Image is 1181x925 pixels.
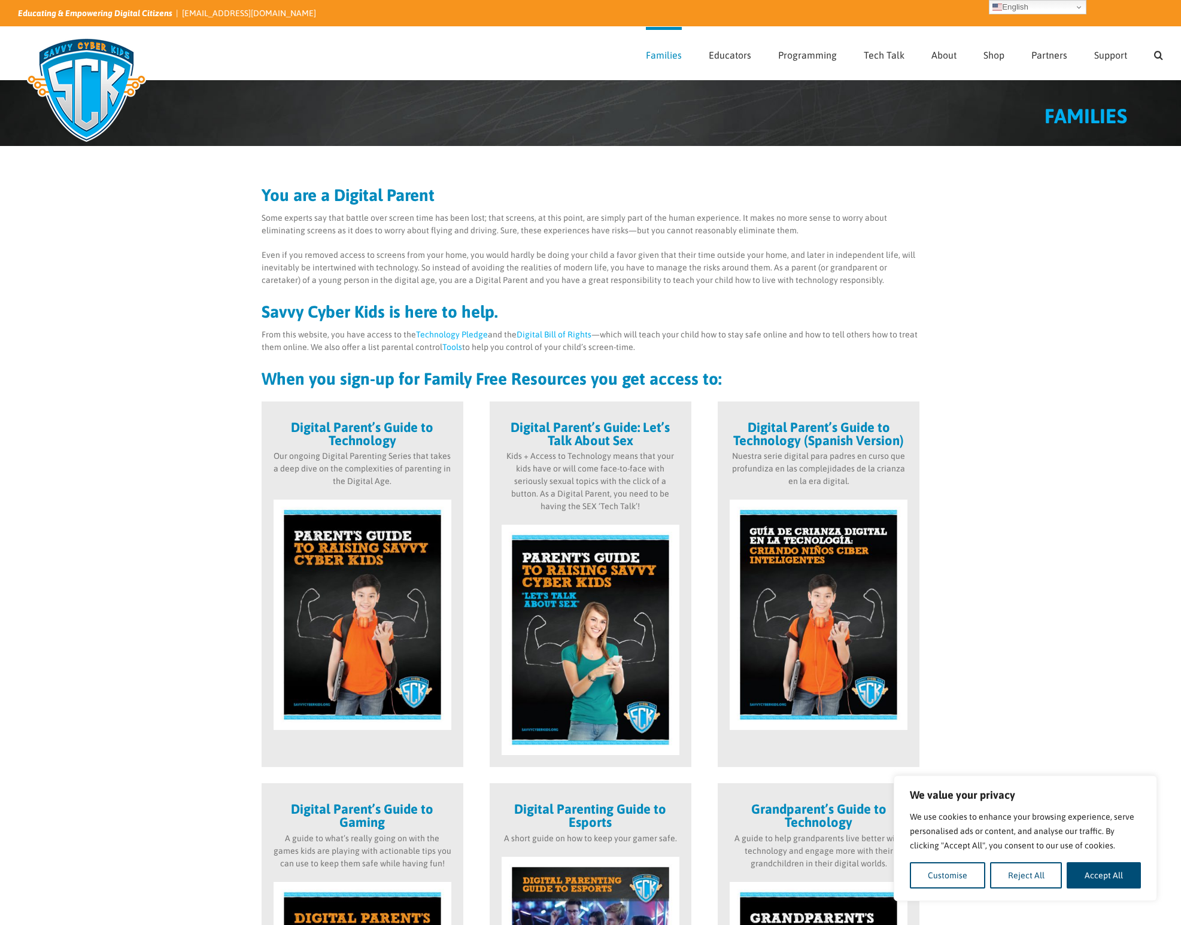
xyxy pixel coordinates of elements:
a: [EMAIL_ADDRESS][DOMAIN_NAME] [182,8,316,18]
img: parents-guide-talk-about-sex [502,525,679,755]
nav: Main Menu [646,27,1163,80]
p: Some experts say that battle over screen time has been lost; that screens, at this point, are sim... [262,212,920,237]
a: Search [1154,27,1163,80]
span: Families [646,50,682,60]
button: Reject All [990,862,1062,889]
strong: Digital Parenting Guide to Esports [514,801,666,830]
p: Our ongoing Digital Parenting Series that takes a deep dive on the complexities of parenting in t... [274,450,451,488]
span: FAMILIES [1045,104,1127,127]
p: We value your privacy [910,788,1141,802]
p: We use cookies to enhance your browsing experience, serve personalised ads or content, and analys... [910,810,1141,853]
h2: Savvy Cyber Kids is here to help. [262,303,920,320]
h2: You are a Digital Parent [262,187,920,203]
span: Tech Talk [864,50,904,60]
img: Savvy Cyber Kids Logo [18,30,155,150]
p: A guide to help grandparents live better with technology and engage more with their grandchildren... [730,832,907,870]
p: From this website, you have access to the and the —which will teach your child how to stay safe o... [262,328,920,354]
strong: Digital Parent’s Guide: Let’s Talk About Sex [511,419,670,448]
a: Technology Pledge [416,330,488,339]
span: Educators [709,50,751,60]
strong: Digital Parent’s Guide to Technology [291,419,433,448]
span: Programming [778,50,837,60]
strong: Digital Parent’s Guide to Technology (Spanish Version) [733,419,904,448]
span: Shop [983,50,1004,60]
img: parents-guide-spanish [730,500,907,730]
a: Educators [709,27,751,80]
p: Kids + Access to Technology means that your kids have or will come face-to-face with seriously se... [502,450,679,513]
span: Support [1094,50,1127,60]
button: Accept All [1067,862,1141,889]
strong: Grandparent’s Guide to Technology [751,801,886,830]
p: Even if you removed access to screens from your home, you would hardly be doing your child a favo... [262,249,920,287]
i: Educating & Empowering Digital Citizens [18,8,172,18]
span: Partners [1031,50,1067,60]
p: Nuestra serie digital para padres en curso que profundiza en las complejidades de la crianza en l... [730,450,907,488]
p: A guide to what’s really going on with the games kids are playing with actionable tips you can us... [274,832,451,870]
a: Tech Talk [864,27,904,80]
button: Customise [910,862,985,889]
img: parents-guide-cover [274,500,451,730]
a: Partners [1031,27,1067,80]
span: About [931,50,957,60]
p: A short guide on how to keep your gamer safe. [502,832,679,845]
a: About [931,27,957,80]
a: Digital Bill of Rights [517,330,591,339]
strong: When you sign-up for Family Free Resources you get access to: [262,369,722,388]
a: Shop [983,27,1004,80]
a: Programming [778,27,837,80]
a: Support [1094,27,1127,80]
a: Tools [442,342,462,352]
img: en [992,2,1002,12]
a: Families [646,27,682,80]
strong: Digital Parent’s Guide to Gaming [291,801,433,830]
